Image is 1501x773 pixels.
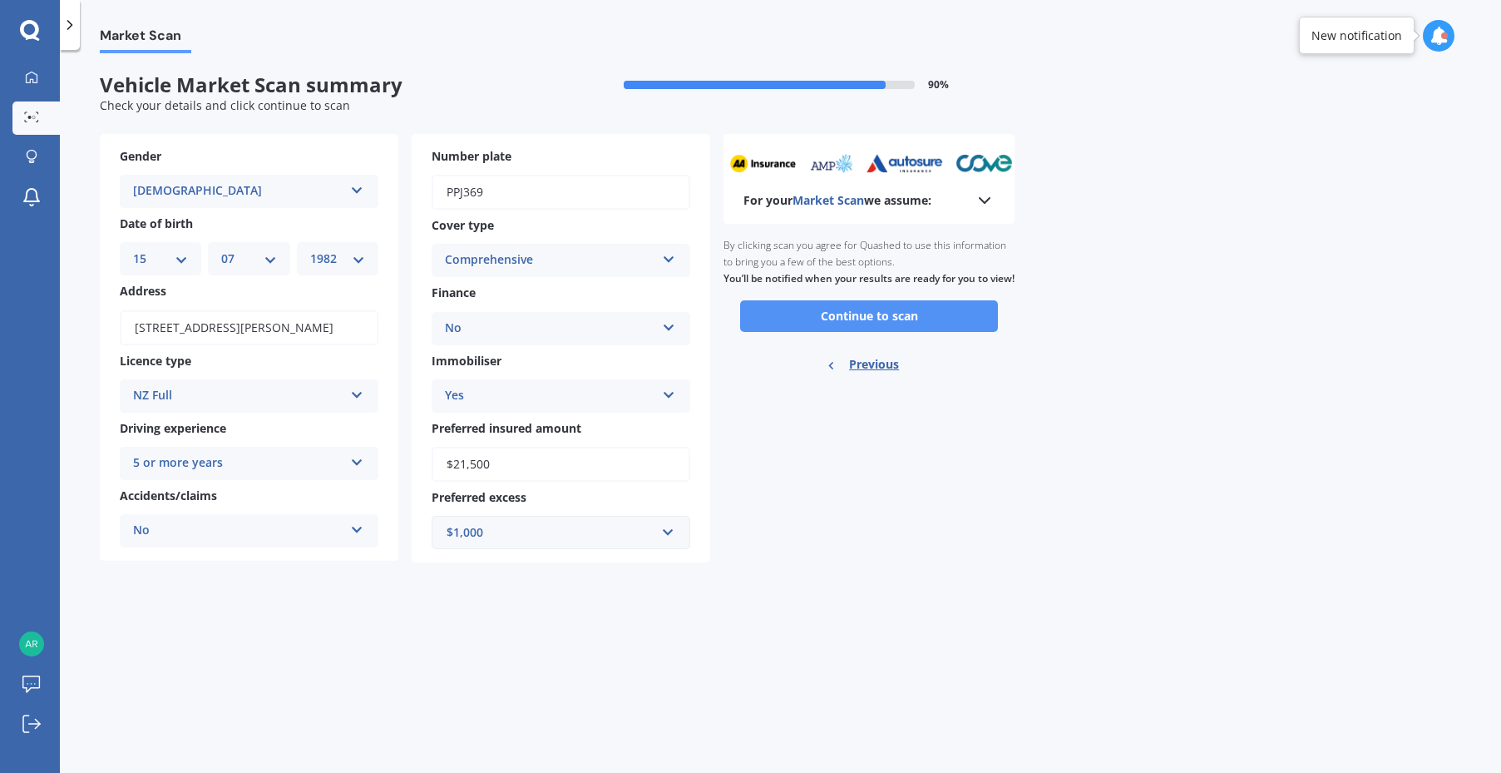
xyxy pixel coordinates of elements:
[120,420,226,436] span: Driving experience
[432,353,501,369] span: Immobiliser
[445,250,655,270] div: Comprehensive
[725,154,792,173] img: aa_sm.webp
[432,148,511,164] span: Number plate
[743,192,931,209] b: For your we assume:
[432,489,526,505] span: Preferred excess
[120,488,217,503] span: Accidents/claims
[723,224,1015,300] div: By clicking scan you agree for Quashed to use this information to bring you a few of the best opt...
[951,154,1009,173] img: cove_sm.webp
[120,216,193,231] span: Date of birth
[100,27,191,50] span: Market Scan
[928,79,949,91] span: 90 %
[19,632,44,657] img: 42c473919c0141d573f516b954e7f83e
[120,284,166,300] span: Address
[432,420,581,436] span: Preferred insured amount
[120,353,191,369] span: Licence type
[862,154,939,173] img: autosure_sm.webp
[133,386,343,406] div: NZ Full
[792,192,864,208] span: Market Scan
[723,271,1015,285] b: You’ll be notified when your results are ready for you to view!
[849,352,899,377] span: Previous
[1311,27,1402,44] div: New notification
[432,285,476,301] span: Finance
[100,73,557,97] span: Vehicle Market Scan summary
[445,319,655,339] div: No
[100,97,350,113] span: Check your details and click continue to scan
[447,523,655,542] div: $1,000
[432,217,494,233] span: Cover type
[120,148,161,164] span: Gender
[803,154,849,173] img: amp_sm.png
[133,181,343,201] div: [DEMOGRAPHIC_DATA]
[445,386,655,406] div: Yes
[133,453,343,473] div: 5 or more years
[133,521,343,541] div: No
[740,300,998,332] button: Continue to scan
